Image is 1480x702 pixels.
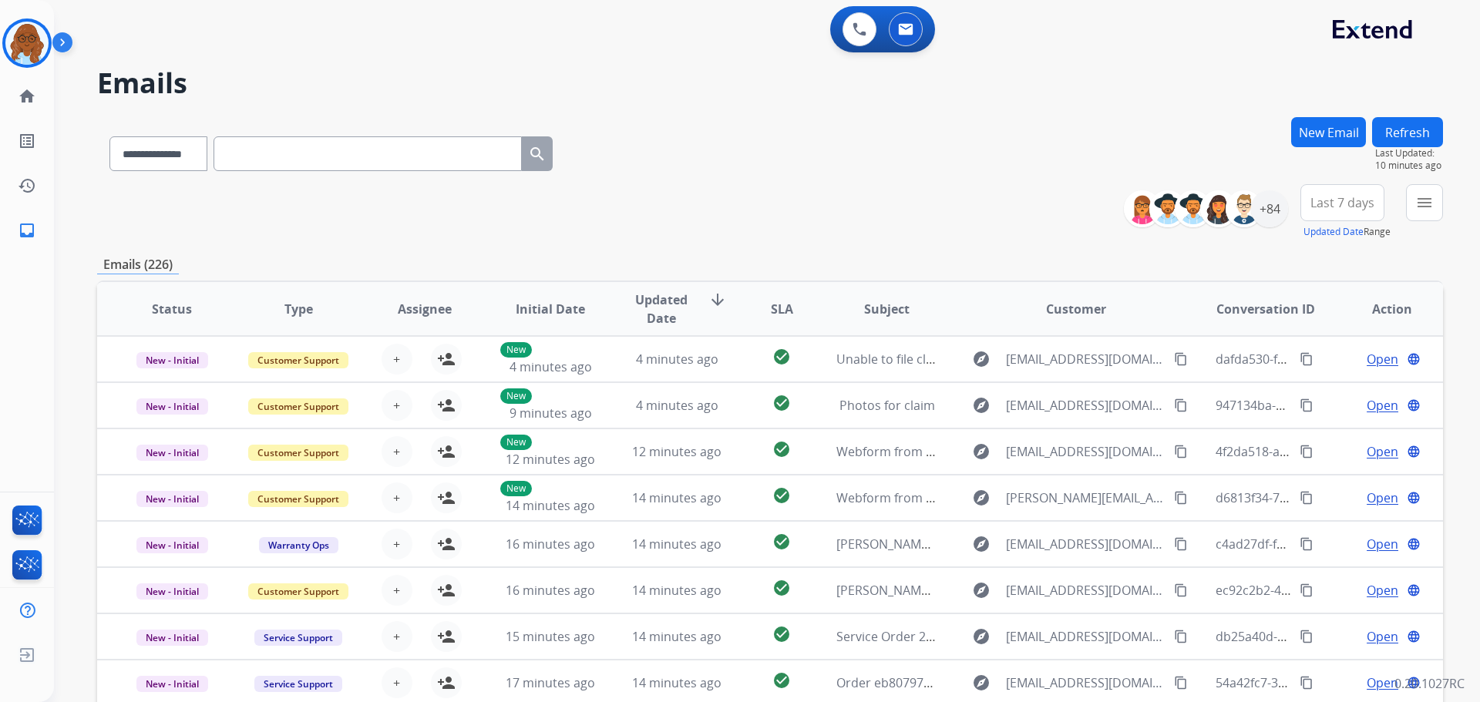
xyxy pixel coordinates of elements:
span: 14 minutes ago [632,536,721,553]
span: [EMAIL_ADDRESS][DOMAIN_NAME] [1006,627,1165,646]
span: Status [152,300,192,318]
span: Open [1367,350,1398,368]
p: New [500,342,532,358]
th: Action [1317,282,1443,336]
mat-icon: check_circle [772,348,791,366]
span: [EMAIL_ADDRESS][DOMAIN_NAME] [1006,673,1165,692]
mat-icon: person_add [437,442,456,461]
span: + [393,627,400,646]
span: Order eb807979-2e67-47c1-89c2-e0e2d044d01d [836,674,1113,691]
mat-icon: person_add [437,581,456,600]
mat-icon: explore [972,350,991,368]
span: + [393,350,400,368]
p: New [500,435,532,450]
span: Subject [864,300,910,318]
span: 4f2da518-a02d-462b-aac0-e5c6ef45eb05 [1216,443,1448,460]
span: c4ad27df-f45d-4d70-a9f6-dbf0afef3cd8 [1216,536,1438,553]
span: Service Support [254,630,342,646]
span: + [393,396,400,415]
span: New - Initial [136,630,208,646]
button: Refresh [1372,117,1443,147]
p: New [500,481,532,496]
mat-icon: person_add [437,627,456,646]
img: avatar [5,22,49,65]
span: Last Updated: [1375,147,1443,160]
mat-icon: content_copy [1174,537,1188,551]
span: + [393,581,400,600]
span: Open [1367,581,1398,600]
span: 14 minutes ago [632,489,721,506]
span: 4 minutes ago [636,397,718,414]
span: Open [1367,396,1398,415]
span: 9 minutes ago [510,405,592,422]
span: Unable to file claim [836,351,947,368]
button: Last 7 days [1300,184,1384,221]
button: Updated Date [1303,226,1364,238]
mat-icon: content_copy [1174,491,1188,505]
span: [EMAIL_ADDRESS][DOMAIN_NAME] [1006,350,1165,368]
span: [PERSON_NAME] // CX # 175F715176 [836,536,1044,553]
span: Customer Support [248,583,348,600]
mat-icon: list_alt [18,132,36,150]
mat-icon: explore [972,673,991,692]
mat-icon: language [1407,398,1421,412]
div: +84 [1251,190,1288,227]
mat-icon: person_add [437,673,456,692]
span: Open [1367,535,1398,553]
mat-icon: content_copy [1174,676,1188,690]
span: 14 minutes ago [506,497,595,514]
span: 54a42fc7-3020-429f-ae53-25819e56dd0f [1216,674,1445,691]
span: [EMAIL_ADDRESS][DOMAIN_NAME] [1006,581,1165,600]
mat-icon: content_copy [1300,398,1313,412]
mat-icon: language [1407,630,1421,643]
mat-icon: check_circle [772,625,791,643]
span: Open [1367,627,1398,646]
mat-icon: check_circle [772,440,791,458]
span: 947134ba-4694-4248-8aa1-70fe94f7d187 [1216,397,1448,414]
span: Open [1367,489,1398,507]
mat-icon: explore [972,627,991,646]
mat-icon: check_circle [772,671,791,690]
mat-icon: arrow_downward [708,291,727,309]
span: 14 minutes ago [632,628,721,645]
span: [PERSON_NAME] // CX # 175F715176 [836,582,1044,599]
span: 4 minutes ago [636,351,718,368]
button: + [382,390,412,421]
mat-icon: check_circle [772,486,791,505]
button: + [382,344,412,375]
span: Initial Date [516,300,585,318]
span: 17 minutes ago [506,674,595,691]
mat-icon: content_copy [1174,583,1188,597]
span: Open [1367,673,1398,692]
span: 14 minutes ago [632,582,721,599]
span: New - Initial [136,491,208,507]
span: db25a40d-2ee9-47b1-94ef-ade6429dc387 [1216,628,1454,645]
mat-icon: check_circle [772,532,791,551]
mat-icon: content_copy [1300,537,1313,551]
mat-icon: explore [972,535,991,553]
span: dafda530-f536-499f-b577-1c4b1a863e42 [1216,351,1446,368]
span: Customer [1046,300,1106,318]
mat-icon: person_add [437,350,456,368]
mat-icon: person_add [437,535,456,553]
button: + [382,482,412,513]
mat-icon: history [18,176,36,195]
mat-icon: check_circle [772,394,791,412]
mat-icon: content_copy [1300,630,1313,643]
p: Emails (226) [97,255,179,274]
span: New - Initial [136,537,208,553]
span: New - Initial [136,583,208,600]
button: + [382,621,412,652]
span: Customer Support [248,491,348,507]
span: 16 minutes ago [506,582,595,599]
span: 14 minutes ago [632,674,721,691]
mat-icon: explore [972,442,991,461]
mat-icon: language [1407,445,1421,458]
mat-icon: language [1407,491,1421,505]
span: Updated Date [627,291,697,327]
span: Last 7 days [1310,200,1374,206]
mat-icon: explore [972,396,991,415]
mat-icon: content_copy [1300,445,1313,458]
span: 15 minutes ago [506,628,595,645]
mat-icon: menu [1415,193,1434,212]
